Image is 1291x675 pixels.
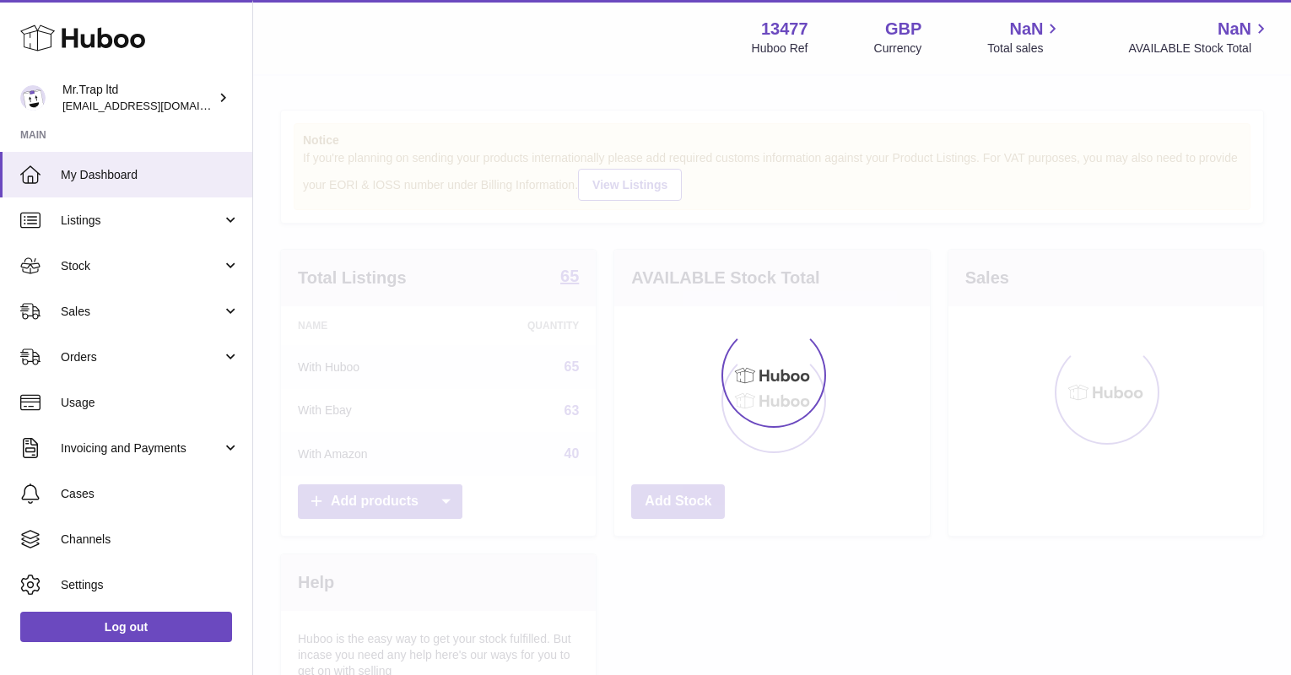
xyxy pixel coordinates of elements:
[61,167,240,183] span: My Dashboard
[61,304,222,320] span: Sales
[20,85,46,111] img: office@grabacz.eu
[1128,40,1271,57] span: AVAILABLE Stock Total
[61,532,240,548] span: Channels
[61,486,240,502] span: Cases
[61,577,240,593] span: Settings
[61,213,222,229] span: Listings
[874,40,922,57] div: Currency
[1128,18,1271,57] a: NaN AVAILABLE Stock Total
[1009,18,1043,40] span: NaN
[761,18,808,40] strong: 13477
[61,349,222,365] span: Orders
[752,40,808,57] div: Huboo Ref
[20,612,232,642] a: Log out
[987,18,1062,57] a: NaN Total sales
[62,82,214,114] div: Mr.Trap ltd
[61,395,240,411] span: Usage
[61,258,222,274] span: Stock
[61,440,222,456] span: Invoicing and Payments
[62,99,248,112] span: [EMAIL_ADDRESS][DOMAIN_NAME]
[987,40,1062,57] span: Total sales
[885,18,921,40] strong: GBP
[1218,18,1251,40] span: NaN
